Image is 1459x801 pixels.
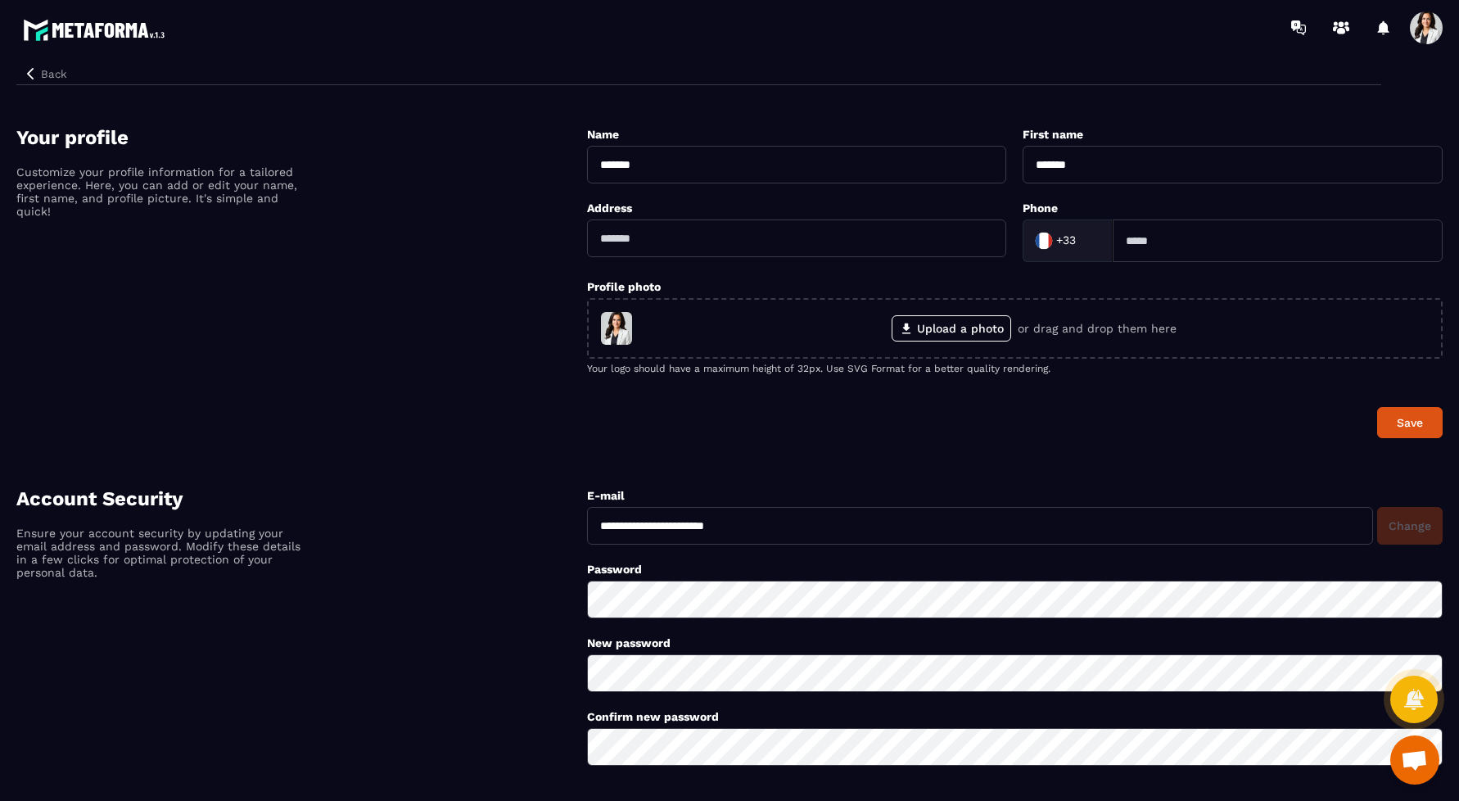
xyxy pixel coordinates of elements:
label: Name [587,128,619,141]
img: logo [23,15,170,45]
label: E-mail [587,489,625,502]
button: Back [16,63,74,84]
div: Search for option [1023,219,1113,262]
p: or drag and drop them here [1018,322,1177,335]
label: Confirm new password [587,710,719,723]
label: Address [587,201,632,215]
img: Country Flag [1028,224,1060,257]
h4: Account Security [16,487,587,510]
label: First name [1023,128,1083,141]
label: Password [587,563,642,576]
h4: Your profile [16,126,587,149]
p: Ensure your account security by updating your email address and password. Modify these details in... [16,527,303,579]
span: +33 [1056,233,1076,249]
label: Phone [1023,201,1058,215]
button: Save [1377,407,1443,438]
p: Customize your profile information for a tailored experience. Here, you can add or edit your name... [16,165,303,218]
label: New password [587,636,671,649]
label: Profile photo [587,280,661,293]
label: Upload a photo [892,315,1011,342]
div: Ouvrir le chat [1390,735,1439,785]
p: Your logo should have a maximum height of 32px. Use SVG Format for a better quality rendering. [587,363,1443,374]
input: Search for option [1079,229,1095,253]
